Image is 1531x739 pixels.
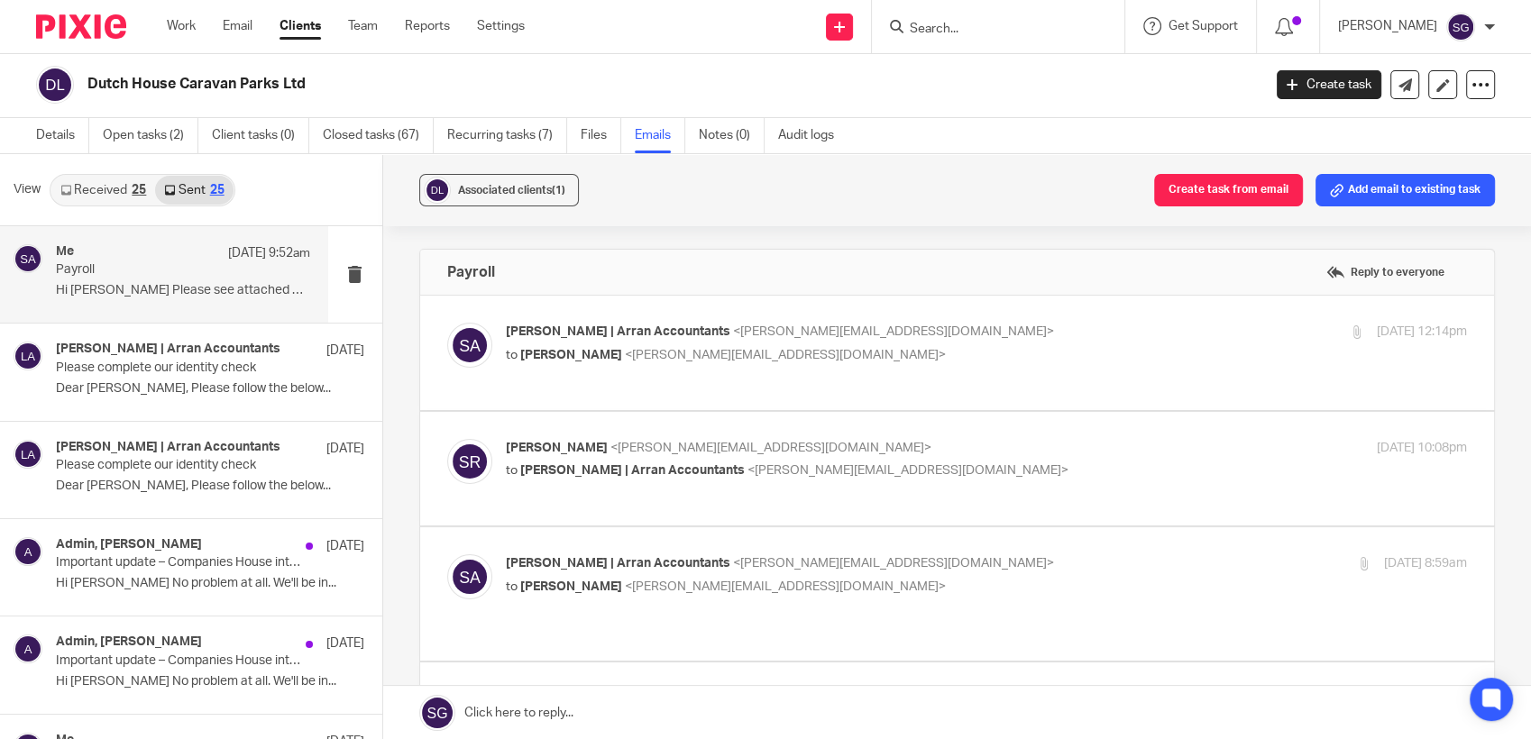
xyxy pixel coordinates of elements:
[520,464,745,477] span: [PERSON_NAME] | Arran Accountants
[326,342,364,360] p: [DATE]
[56,342,280,357] h4: [PERSON_NAME] | Arran Accountants
[59,506,890,525] p: Hi [PERSON_NAME]
[36,255,926,273] p: [PERSON_NAME]
[323,118,434,153] a: Closed tasks (67)
[36,118,89,153] a: Details
[56,360,302,376] p: Please complete our identity check
[36,14,126,39] img: Pixie
[14,180,41,199] span: View
[36,274,926,292] p: Arran Accountancy Ltd
[610,442,931,454] span: <[PERSON_NAME][EMAIL_ADDRESS][DOMAIN_NAME]>
[581,118,621,153] a: Files
[36,310,926,328] div: On [DATE] 10:08pm, [PERSON_NAME] ([PERSON_NAME][EMAIL_ADDRESS][DOMAIN_NAME]) wrote:
[326,537,364,555] p: [DATE]
[1154,174,1303,206] button: Create task from email
[36,66,74,104] img: svg%3E
[36,720,926,738] div: <Finalised payslips.pdf>
[51,176,155,205] a: Received25
[405,17,450,35] a: Reports
[447,263,495,281] h4: Payroll
[223,17,252,35] a: Email
[447,439,492,484] img: svg%3E
[477,17,525,35] a: Settings
[1316,174,1495,206] button: Add email to existing task
[1377,439,1467,458] p: [DATE] 10:08pm
[56,283,310,298] p: Hi [PERSON_NAME] Please see attached draft payslips...
[56,262,259,278] p: Payroll
[326,634,364,652] p: [DATE]
[36,237,926,255] p: Kind Regards
[228,244,310,262] p: [DATE] 9:52am
[447,554,492,599] img: svg%3E
[59,652,890,671] p: Kind Regards
[56,440,280,455] h4: [PERSON_NAME] | Arran Accountants
[506,325,730,338] span: [PERSON_NAME] | Arran Accountants
[506,464,518,477] span: to
[103,118,198,153] a: Open tasks (2)
[1169,20,1238,32] span: Get Support
[778,118,848,153] a: Audit logs
[36,91,926,109] p: Hi [PERSON_NAME]
[326,440,364,458] p: [DATE]
[14,244,42,273] img: svg%3E
[506,557,730,570] span: [PERSON_NAME] | Arran Accountants
[56,479,364,494] p: Dear [PERSON_NAME], Please follow the below...
[49,384,926,402] div: Payslips are okay for submission, thank you.
[14,537,42,566] img: svg%3E
[506,442,608,454] span: [PERSON_NAME]
[625,580,946,593] span: <[PERSON_NAME][EMAIL_ADDRESS][DOMAIN_NAME]>
[506,349,518,361] span: to
[520,349,622,361] span: [PERSON_NAME]
[635,118,685,153] a: Emails
[56,576,364,591] p: Hi [PERSON_NAME] No problem at all. We'll be in...
[506,580,518,593] span: to
[1338,17,1437,35] p: [PERSON_NAME]
[59,452,890,470] div: On [DATE] 12:14 BST [PERSON_NAME] | Arran Accountants <[PERSON_NAME][EMAIL_ADDRESS][DOMAIN_NAME]>...
[56,555,302,570] p: Important update – Companies House introducing new personal code for directors
[552,185,565,196] span: (1)
[733,325,1054,338] span: <[PERSON_NAME][EMAIL_ADDRESS][DOMAIN_NAME]>
[419,174,579,206] button: Associated clients(1)
[87,75,1017,94] h2: Dutch House Caravan Parks Ltd
[447,118,567,153] a: Recurring tasks (7)
[56,537,202,552] h4: Admin, [PERSON_NAME]
[14,440,42,469] img: svg%3E
[59,689,890,707] p: Arran Accountancy Ltd
[447,323,492,368] img: svg%3E
[699,118,765,153] a: Notes (0)
[210,184,225,196] div: 25
[348,17,378,35] a: Team
[14,634,42,663] img: svg%3E
[212,118,309,153] a: Client tasks (0)
[458,185,565,196] span: Associated clients
[908,22,1070,38] input: Search
[56,653,302,669] p: Important update – Companies House introducing new personal code for directors
[1384,554,1467,573] p: [DATE] 8:59am
[1277,70,1381,99] a: Create task
[1377,323,1467,342] p: [DATE] 12:14pm
[56,244,74,260] h4: Me
[56,458,302,473] p: Please complete our identity check
[424,177,451,204] img: svg%3E
[59,671,890,689] p: [PERSON_NAME]
[36,127,926,145] p: Please see attached finalised payslips.
[49,420,926,438] div: [PERSON_NAME]
[59,543,890,561] p: Please see attached draft payslips, if you could check and confirm they are okay for submission.
[56,634,202,650] h4: Admin, [PERSON_NAME]
[56,381,364,397] p: Dear [PERSON_NAME], Please follow the below...
[747,464,1068,477] span: <[PERSON_NAME][EMAIL_ADDRESS][DOMAIN_NAME]>
[14,342,42,370] img: svg%3E
[155,176,233,205] a: Sent25
[1446,13,1475,41] img: svg%3E
[1322,259,1449,286] label: Reply to everyone
[520,580,622,593] span: [PERSON_NAME]
[280,17,321,35] a: Clients
[132,184,146,196] div: 25
[625,349,946,361] span: <[PERSON_NAME][EMAIL_ADDRESS][DOMAIN_NAME]>
[167,17,196,35] a: Work
[49,347,926,365] div: Hi [PERSON_NAME]
[733,557,1054,570] span: <[PERSON_NAME][EMAIL_ADDRESS][DOMAIN_NAME]>
[56,674,364,689] p: Hi [PERSON_NAME] No problem at all. We'll be in...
